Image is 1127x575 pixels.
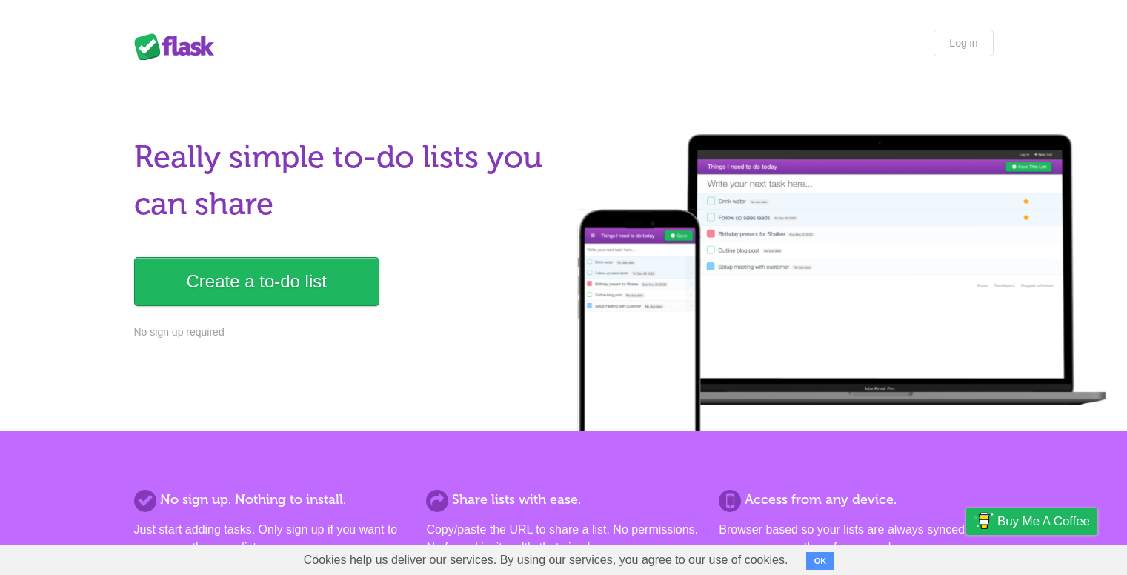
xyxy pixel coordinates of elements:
p: No sign up required [134,325,555,340]
h1: Really simple to-do lists you can share [134,134,555,227]
span: Cookies help us deliver our services. By using our services, you agree to our use of cookies. [289,545,803,575]
h2: Access from any device. [719,490,993,510]
p: Just start adding tasks. Only sign up if you want to save more than one list. [134,521,408,556]
button: OK [806,552,835,570]
a: Create a to-do list [134,257,379,306]
a: Buy me a coffee [966,508,1097,535]
p: Copy/paste the URL to share a list. No permissions. No formal invites. It's that simple. [426,521,700,556]
h2: No sign up. Nothing to install. [134,490,408,510]
p: Browser based so your lists are always synced and you can access them from anywhere. [719,521,993,556]
h2: Share lists with ease. [426,490,700,510]
img: Buy me a coffee [974,508,994,534]
span: Buy me a coffee [997,508,1090,534]
a: Log in [934,30,993,56]
div: Flask Lists [134,33,223,60]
